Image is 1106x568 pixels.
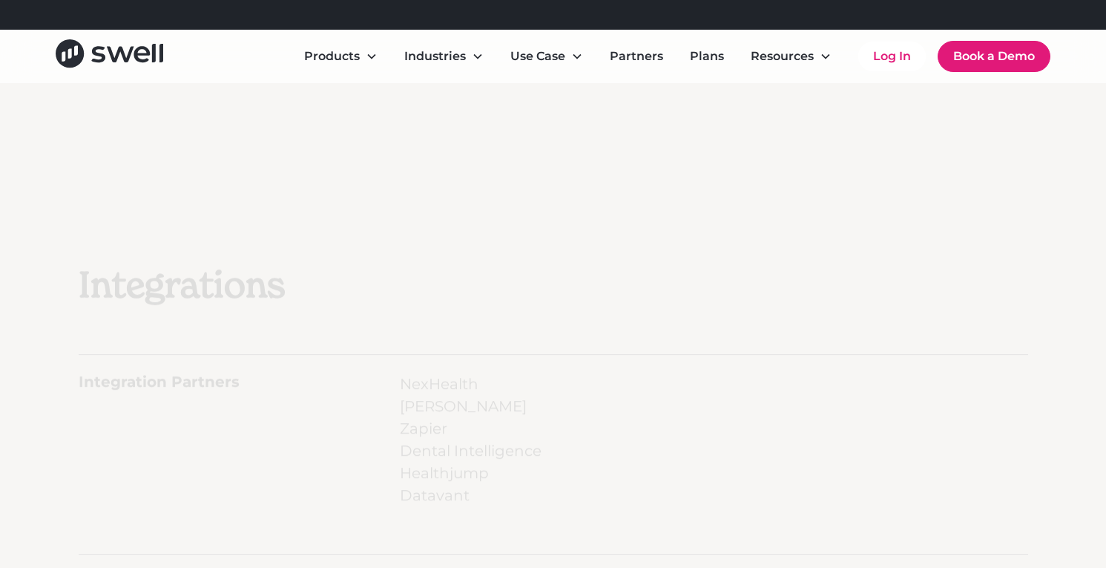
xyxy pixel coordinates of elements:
[510,48,565,65] div: Use Case
[598,42,675,71] a: Partners
[56,39,163,73] a: home
[739,42,843,71] div: Resources
[304,48,360,65] div: Products
[404,48,466,65] div: Industries
[400,373,542,506] p: NexHealth [PERSON_NAME] Zapier Dental Intelligence Healthjump Datavant
[751,48,814,65] div: Resources
[858,42,926,71] a: Log In
[938,41,1050,72] a: Book a Demo
[498,42,595,71] div: Use Case
[678,42,736,71] a: Plans
[292,42,389,71] div: Products
[79,264,648,307] h2: Integrations
[392,42,496,71] div: Industries
[79,373,240,391] h3: Integration Partners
